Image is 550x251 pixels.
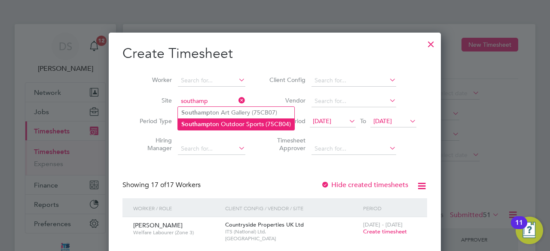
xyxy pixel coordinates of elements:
span: Countryside Properties UK Ltd [225,221,304,228]
span: To [357,115,369,127]
label: Client Config [267,76,306,84]
input: Search for... [178,75,245,87]
div: Worker / Role [131,198,223,218]
div: Showing [122,181,202,190]
span: [DATE] [373,117,392,125]
span: Welfare Labourer (Zone 3) [133,229,219,236]
div: 11 [515,223,523,234]
li: ton Art Gallery (75CB07) [178,107,294,118]
label: Timesheet Approver [267,136,306,152]
input: Search for... [312,95,396,107]
div: Client Config / Vendor / Site [223,198,361,218]
span: [DATE] [313,117,331,125]
span: [PERSON_NAME] [133,221,183,229]
label: Hide created timesheets [321,181,408,189]
b: Southamp [181,109,210,116]
span: 17 of [151,181,166,189]
span: [GEOGRAPHIC_DATA] [225,235,359,242]
button: Open Resource Center, 11 new notifications [516,217,543,244]
li: ton Outdoor Sports (75CB04) [178,118,294,130]
div: Period [361,198,419,218]
label: Site [133,97,172,104]
input: Search for... [312,143,396,155]
label: Worker [133,76,172,84]
label: Period Type [133,117,172,125]
span: 17 Workers [151,181,201,189]
label: Vendor [267,97,306,104]
input: Search for... [178,143,245,155]
h2: Create Timesheet [122,45,427,63]
span: Create timesheet [363,228,407,235]
label: Hiring Manager [133,136,172,152]
span: ITS (National) Ltd. [225,228,359,235]
input: Search for... [312,75,396,87]
b: Southamp [181,121,210,128]
span: [DATE] - [DATE] [363,221,403,228]
input: Search for... [178,95,245,107]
